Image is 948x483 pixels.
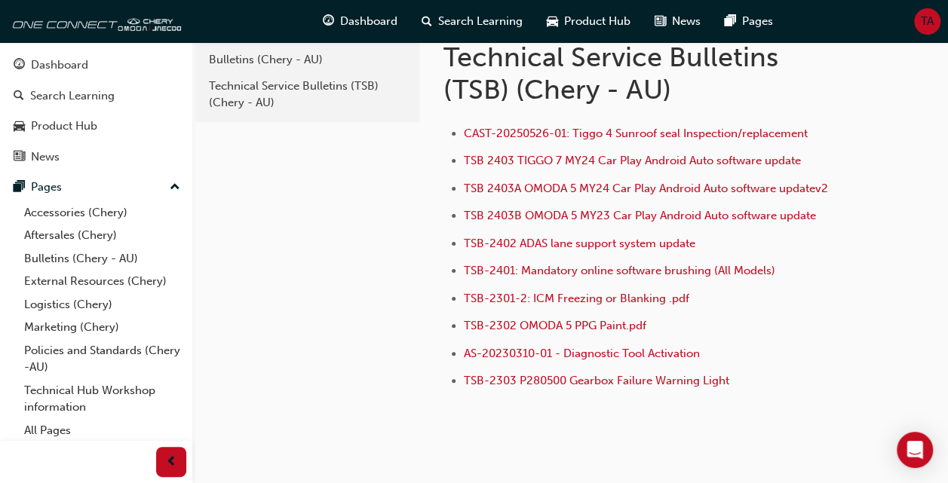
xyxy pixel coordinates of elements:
a: AS-20230310-01 - Diagnostic Tool Activation [464,347,700,360]
div: Search Learning [30,87,115,105]
span: search-icon [422,12,432,31]
button: TA [914,8,940,35]
span: guage-icon [323,12,334,31]
a: Bulletins (Chery - AU) [18,247,186,271]
a: news-iconNews [643,6,713,37]
button: DashboardSearch LearningProduct HubNews [6,48,186,173]
a: Dashboard [6,51,186,79]
div: Pages [31,179,62,196]
span: up-icon [170,178,180,197]
a: Bulletins (Chery - AU) [201,47,413,73]
span: prev-icon [166,453,177,472]
a: External Resources (Chery) [18,270,186,293]
a: search-iconSearch Learning [410,6,535,37]
a: TSB 2403 TIGGO 7 MY24 Car Play Android Auto software update [464,154,801,167]
a: Product Hub [6,112,186,140]
a: News [6,143,186,171]
a: Search Learning [6,82,186,110]
a: guage-iconDashboard [311,6,410,37]
span: car-icon [14,120,25,133]
a: TSB-2401: Mandatory online software brushing (All Models) [464,264,775,277]
a: All Pages [18,419,186,442]
span: TA [921,13,934,30]
span: News [672,13,701,30]
div: Open Intercom Messenger [897,432,933,468]
a: Policies and Standards (Chery -AU) [18,339,186,379]
a: TSB-2303 P280500 Gearbox Failure Warning Light [464,374,729,387]
div: News [31,148,60,166]
a: TSB-2402 ADAS lane support system update [464,237,695,250]
a: TSB 2403B OMODA 5 MY23 Car Play Android Auto software update [464,209,816,222]
a: TSB 2403A OMODA 5 MY24 Car Play Android Auto software updatev2 [464,182,828,195]
a: Technical Service Bulletins (TSB) (Chery - AU) [201,73,413,116]
span: car-icon [547,12,558,31]
div: Technical Service Bulletins (TSB) (Chery - AU) [209,78,406,112]
div: Product Hub [31,118,97,135]
button: Pages [6,173,186,201]
a: TSB-2302 OMODA 5 PPG Paint.pdf [464,319,646,332]
span: news-icon [655,12,666,31]
span: Product Hub [564,13,630,30]
span: search-icon [14,90,24,103]
a: Technical Hub Workshop information [18,379,186,419]
span: Dashboard [340,13,397,30]
a: Marketing (Chery) [18,316,186,339]
a: Aftersales (Chery) [18,224,186,247]
span: Pages [742,13,773,30]
a: pages-iconPages [713,6,785,37]
a: Logistics (Chery) [18,293,186,316]
a: Accessories (Chery) [18,201,186,225]
span: news-icon [14,151,25,164]
a: TSB-2301-2: ICM Freezing or Blanking .pdf [464,292,689,305]
span: guage-icon [14,59,25,72]
div: Dashboard [31,57,88,74]
span: pages-icon [725,12,736,31]
span: Search Learning [438,13,523,30]
a: car-iconProduct Hub [535,6,643,37]
img: oneconnect [8,6,181,36]
span: pages-icon [14,181,25,194]
div: Bulletins (Chery - AU) [209,51,406,69]
a: CAST-20250526-01: Tiggo 4 Sunroof seal Inspection/replacement [464,127,808,140]
h1: Technical Service Bulletins (TSB) (Chery - AU) [443,41,833,106]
